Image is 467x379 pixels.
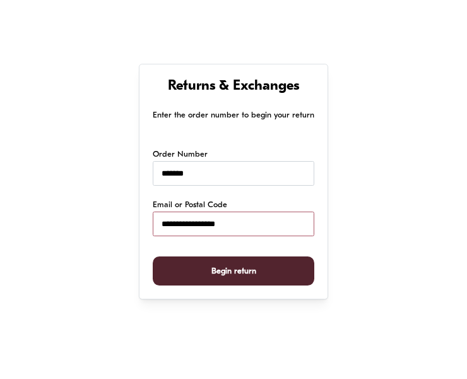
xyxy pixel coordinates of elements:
label: Email or Postal Code [153,199,227,212]
button: Begin return [153,256,314,286]
h1: Returns & Exchanges [153,78,314,96]
label: Order Number [153,148,208,161]
p: Enter the order number to begin your return [153,109,314,122]
span: Begin return [211,257,256,286]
